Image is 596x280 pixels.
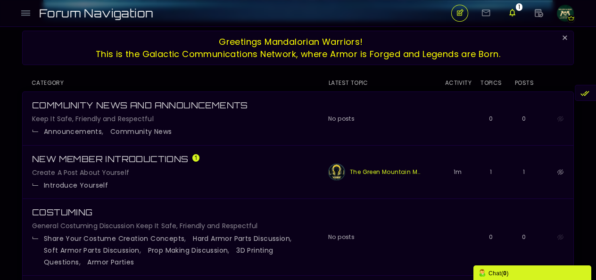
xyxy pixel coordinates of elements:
span: 0 [489,233,493,241]
a: COMMUNITY NEWS AND ANNOUNCEMENTS [32,103,248,110]
time: 1m [441,164,474,181]
a: Introduce Yourself [44,181,108,190]
img: Messenger_creation_1428404921697366.jpeg [557,5,574,22]
a: 3D Printing Questions [44,246,273,267]
li: Posts [508,79,541,87]
span: Greetings Mandalorian Warriors! [219,36,363,48]
span: Latest Topic [329,79,368,87]
a: Prop Making Discussion [148,246,230,255]
i: No posts [328,233,474,241]
a: Community News [110,127,172,136]
span: 0 [489,115,493,123]
span: COSTUMING [32,207,93,217]
span: 0 [522,233,526,241]
span: 1 [490,168,492,176]
a: Announcements [44,127,104,136]
a: NEW MEMBER INTRODUCTIONS [32,156,189,164]
span: 1 [523,168,525,176]
a: 1 [504,5,521,22]
div: Chat [478,268,587,278]
span: 0 [522,115,526,123]
a: Forum Navigation [39,2,160,24]
li: Category [32,79,310,87]
a: Armor Parties [87,257,134,267]
a: Hard Armor Parts Discussion [193,234,291,243]
a: Soft Armor Parts Discussion [44,246,141,255]
i: No posts [328,115,474,123]
span: 1 [192,154,199,162]
span: This is the Galactic Communications Network, where Armor is Forged and Legends are Born. [96,48,500,60]
span: NEW MEMBER INTRODUCTIONS [32,154,189,164]
img: received_748077847900109.jpeg [328,164,345,181]
a: Share Your Costume Creation Concepts [44,234,186,243]
span: COMMUNITY NEWS AND ANNOUNCEMENTS [32,100,248,110]
span: 1 [516,3,522,11]
li: Topics [475,79,508,87]
a: COSTUMING [32,210,93,217]
span: ( ) [501,270,509,277]
span: Activity [442,79,475,87]
a: The Green Mountain Mando - Vt [350,164,420,181]
strong: 0 [503,270,506,277]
